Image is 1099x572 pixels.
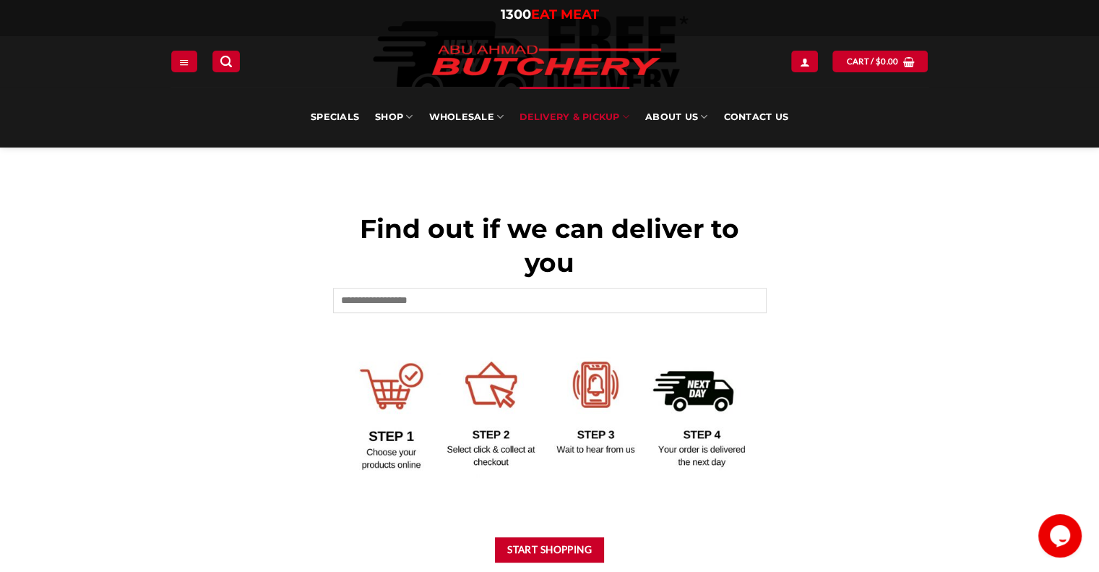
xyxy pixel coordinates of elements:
[791,51,817,72] a: Login
[495,537,605,563] button: Start Shopping
[876,56,899,66] bdi: 0.00
[212,51,240,72] a: Search
[360,213,739,278] span: Find out if we can deliver to you
[645,87,707,148] a: About Us
[876,55,881,68] span: $
[428,87,504,148] a: Wholesale
[1038,514,1085,558] iframe: chat widget
[501,7,599,22] a: 1300EAT MEAT
[832,51,928,72] a: View cart
[520,87,629,148] a: Delivery & Pickup
[501,7,531,22] span: 1300
[333,344,767,477] img: Delivery Options
[375,87,413,148] a: SHOP
[531,7,599,22] span: EAT MEAT
[420,36,673,87] img: Abu Ahmad Butchery
[311,87,359,148] a: Specials
[171,51,197,72] a: Menu
[723,87,788,148] a: Contact Us
[846,55,898,68] span: Cart /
